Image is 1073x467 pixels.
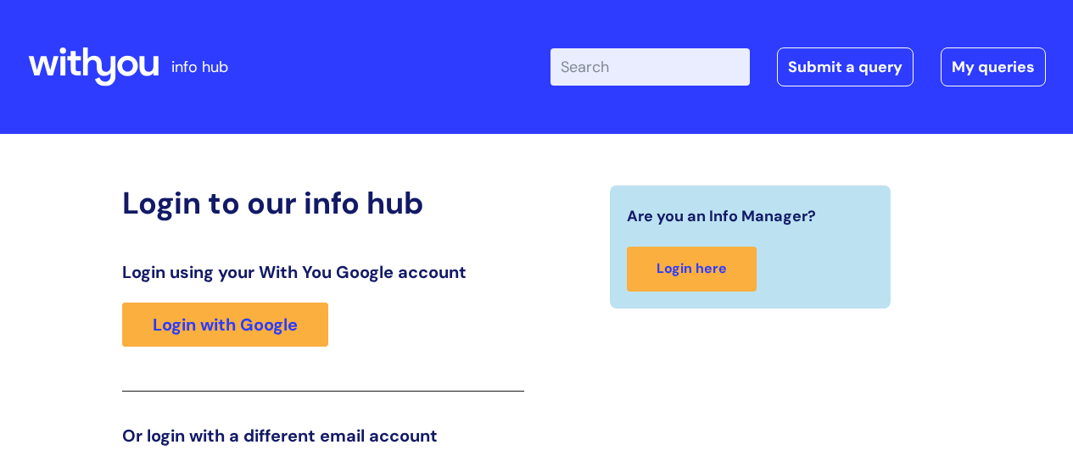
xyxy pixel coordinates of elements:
[122,425,524,446] h3: Or login with a different email account
[122,303,328,347] a: Login with Google
[941,47,1046,86] a: My queries
[777,47,914,86] a: Submit a query
[122,262,524,282] h3: Login using your With You Google account
[171,53,228,81] p: info hub
[122,185,524,221] h2: Login to our info hub
[627,203,816,230] span: Are you an Info Manager?
[627,247,757,292] a: Login here
[550,48,750,86] input: Search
